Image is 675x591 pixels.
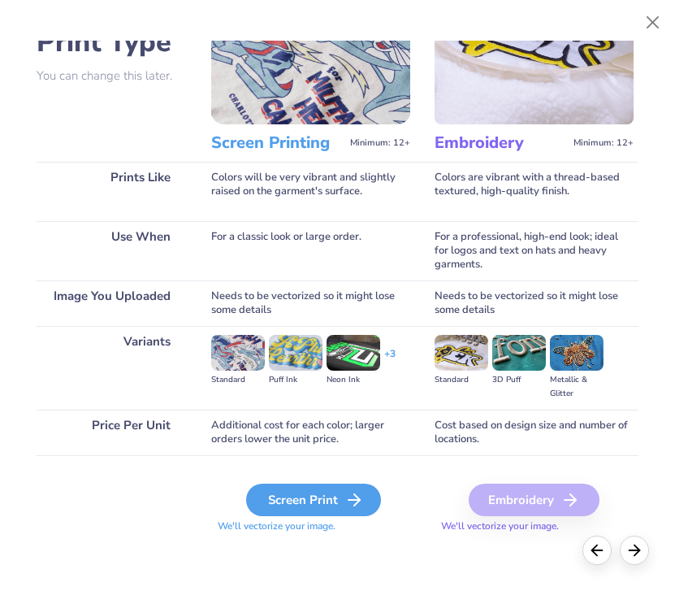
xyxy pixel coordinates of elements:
[573,137,634,149] span: Minimum: 12+
[37,69,187,83] p: You can change this later.
[246,484,381,516] div: Screen Print
[211,280,410,326] div: Needs to be vectorized so it might lose some details
[37,326,187,410] div: Variants
[211,519,410,533] span: We'll vectorize your image.
[492,335,546,371] img: 3D Puff
[435,519,634,533] span: We'll vectorize your image.
[211,133,344,154] h3: Screen Printing
[384,347,396,375] div: + 3
[37,410,187,455] div: Price Per Unit
[37,162,187,221] div: Prints Like
[211,162,410,221] div: Colors will be very vibrant and slightly raised on the garment's surface.
[492,373,546,387] div: 3D Puff
[435,280,634,326] div: Needs to be vectorized so it might lose some details
[327,335,380,371] img: Neon Ink
[211,335,265,371] img: Standard
[350,137,410,149] span: Minimum: 12+
[435,335,488,371] img: Standard
[269,373,322,387] div: Puff Ink
[550,373,604,401] div: Metallic & Glitter
[638,7,669,38] button: Close
[435,133,567,154] h3: Embroidery
[269,335,322,371] img: Puff Ink
[435,221,634,280] div: For a professional, high-end look; ideal for logos and text on hats and heavy garments.
[435,410,634,455] div: Cost based on design size and number of locations.
[211,373,265,387] div: Standard
[435,162,634,221] div: Colors are vibrant with a thread-based textured, high-quality finish.
[37,280,187,326] div: Image You Uploaded
[211,410,410,455] div: Additional cost for each color; larger orders lower the unit price.
[435,373,488,387] div: Standard
[37,221,187,280] div: Use When
[550,335,604,371] img: Metallic & Glitter
[211,221,410,280] div: For a classic look or large order.
[327,373,380,387] div: Neon Ink
[469,484,599,516] div: Embroidery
